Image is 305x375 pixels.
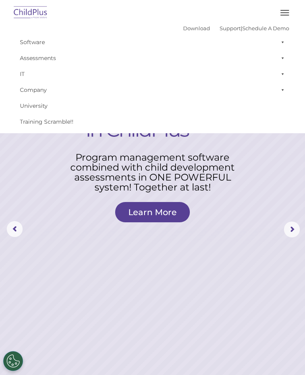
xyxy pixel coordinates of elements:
[183,25,289,31] font: |
[242,25,289,31] a: Schedule A Demo
[3,351,23,371] button: Cookies Settings
[183,25,210,31] a: Download
[12,4,49,22] img: ChildPlus by Procare Solutions
[16,66,289,82] a: IT
[16,34,289,50] a: Software
[16,114,289,130] a: Training Scramble!!
[61,152,244,192] rs-layer: Program management software combined with child development assessments in ONE POWERFUL system! T...
[16,98,289,114] a: University
[16,50,289,66] a: Assessments
[16,82,289,98] a: Company
[220,25,241,31] a: Support
[115,202,190,222] a: Learn More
